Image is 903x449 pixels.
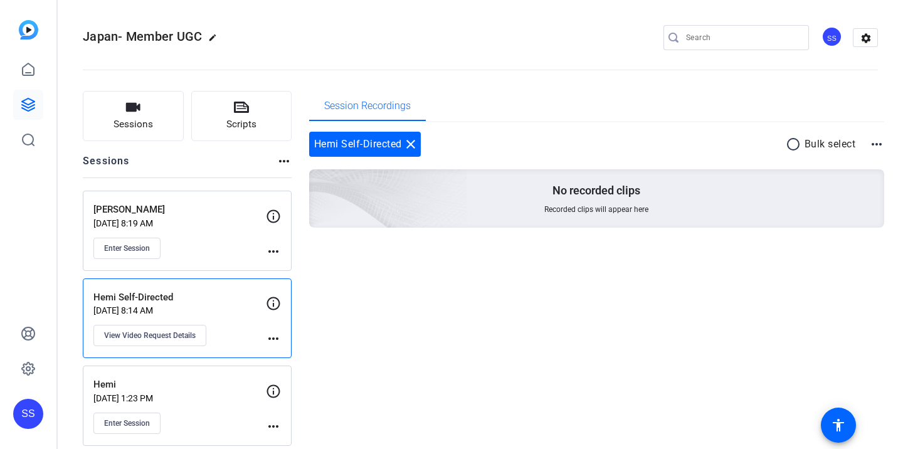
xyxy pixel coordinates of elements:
[552,183,640,198] p: No recorded clips
[208,33,223,48] mat-icon: edit
[821,26,842,47] div: SS
[93,305,266,315] p: [DATE] 8:14 AM
[686,30,799,45] input: Search
[266,419,281,434] mat-icon: more_horiz
[277,154,292,169] mat-icon: more_horiz
[786,137,805,152] mat-icon: radio_button_unchecked
[104,330,196,341] span: View Video Request Details
[13,399,43,429] div: SS
[19,20,38,40] img: blue-gradient.svg
[266,331,281,346] mat-icon: more_horiz
[831,418,846,433] mat-icon: accessibility
[93,238,161,259] button: Enter Session
[324,101,411,111] span: Session Recordings
[869,137,884,152] mat-icon: more_horiz
[853,29,879,48] mat-icon: settings
[104,243,150,253] span: Enter Session
[93,203,266,217] p: [PERSON_NAME]
[93,393,266,403] p: [DATE] 1:23 PM
[266,244,281,259] mat-icon: more_horiz
[93,413,161,434] button: Enter Session
[93,325,206,346] button: View Video Request Details
[104,418,150,428] span: Enter Session
[93,218,266,228] p: [DATE] 8:19 AM
[93,290,266,305] p: Hemi Self-Directed
[93,378,266,392] p: Hemi
[544,204,648,214] span: Recorded clips will appear here
[83,154,130,177] h2: Sessions
[83,29,202,44] span: Japan- Member UGC
[83,91,184,141] button: Sessions
[191,91,292,141] button: Scripts
[805,137,856,152] p: Bulk select
[114,117,153,132] span: Sessions
[226,117,256,132] span: Scripts
[821,26,843,48] ngx-avatar: Sam Suzuki
[403,137,418,152] mat-icon: close
[309,132,421,157] div: Hemi Self-Directed
[169,45,468,317] img: embarkstudio-empty-session.png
